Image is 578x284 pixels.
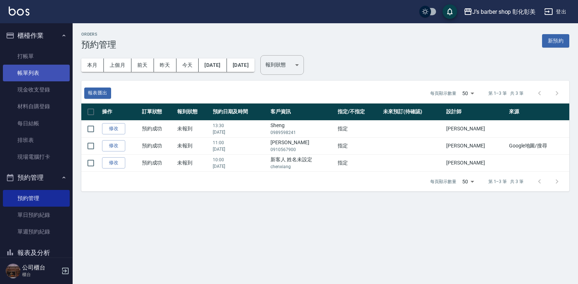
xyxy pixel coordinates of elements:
div: 50 [459,84,477,103]
button: save [443,4,457,19]
td: 指定 [336,120,382,137]
th: 訂單狀態 [140,104,176,121]
button: 報表匯出 [84,88,111,99]
td: 未報到 [175,137,211,154]
td: 未報到 [175,120,211,137]
button: 登出 [541,5,569,19]
td: 預約成功 [140,120,176,137]
a: 單日預約紀錄 [3,207,70,223]
a: 材料自購登錄 [3,98,70,115]
div: J’s barber shop 彰化彰美 [472,7,536,16]
button: 本月 [81,58,104,72]
button: 上個月 [104,58,131,72]
p: 0910567900 [270,146,334,153]
td: [PERSON_NAME] [444,154,507,171]
img: Person [6,264,20,278]
a: 排班表 [3,132,70,149]
a: 打帳單 [3,48,70,65]
p: 13:30 [213,122,267,129]
td: 新客人 姓名未設定 [269,154,336,171]
a: 新預約 [542,37,569,44]
th: 操作 [100,104,140,121]
td: 預約成功 [140,154,176,171]
td: [PERSON_NAME] [269,137,336,154]
th: 設計師 [444,104,507,121]
button: 預約管理 [3,168,70,187]
th: 預約日期及時間 [211,104,269,121]
button: 前天 [131,58,154,72]
h2: Orders [81,32,116,37]
button: [DATE] [199,58,227,72]
a: 現金收支登錄 [3,81,70,98]
p: [DATE] [213,146,267,153]
th: 報到狀態 [175,104,211,121]
button: 櫃檯作業 [3,26,70,45]
a: 帳單列表 [3,65,70,81]
p: [DATE] [213,129,267,135]
td: 指定 [336,154,382,171]
p: 第 1–3 筆 共 3 筆 [488,90,524,97]
button: J’s barber shop 彰化彰美 [461,4,538,19]
th: 客戶資訊 [269,104,336,121]
h3: 預約管理 [81,40,116,50]
p: 每頁顯示數量 [430,90,456,97]
a: 每日結帳 [3,115,70,132]
p: 櫃台 [22,271,59,278]
button: 昨天 [154,58,176,72]
td: Sheng [269,120,336,137]
th: 指定/不指定 [336,104,382,121]
img: Logo [9,7,29,16]
p: [DATE] [213,163,267,170]
th: 來源 [507,104,569,121]
button: 新預約 [542,34,569,48]
a: 修改 [102,140,125,151]
td: 指定 [336,137,382,154]
td: [PERSON_NAME] [444,137,507,154]
p: 11:00 [213,139,267,146]
p: 10:00 [213,157,267,163]
td: 未報到 [175,154,211,171]
p: chenxiang [270,163,334,170]
button: 今天 [176,58,199,72]
a: 修改 [102,123,125,134]
div: 50 [459,172,477,191]
a: 預約管理 [3,190,70,207]
td: Google地圖/搜尋 [507,137,569,154]
p: 每頁顯示數量 [430,178,456,185]
td: 預約成功 [140,137,176,154]
p: 第 1–3 筆 共 3 筆 [488,178,524,185]
h5: 公司櫃台 [22,264,59,271]
button: 報表及分析 [3,243,70,262]
a: 現場電腦打卡 [3,149,70,165]
p: 0989598241 [270,129,334,136]
a: 修改 [102,157,125,169]
a: 單週預約紀錄 [3,223,70,240]
td: [PERSON_NAME] [444,120,507,137]
button: [DATE] [227,58,255,72]
th: 未來預訂(待確認) [381,104,444,121]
